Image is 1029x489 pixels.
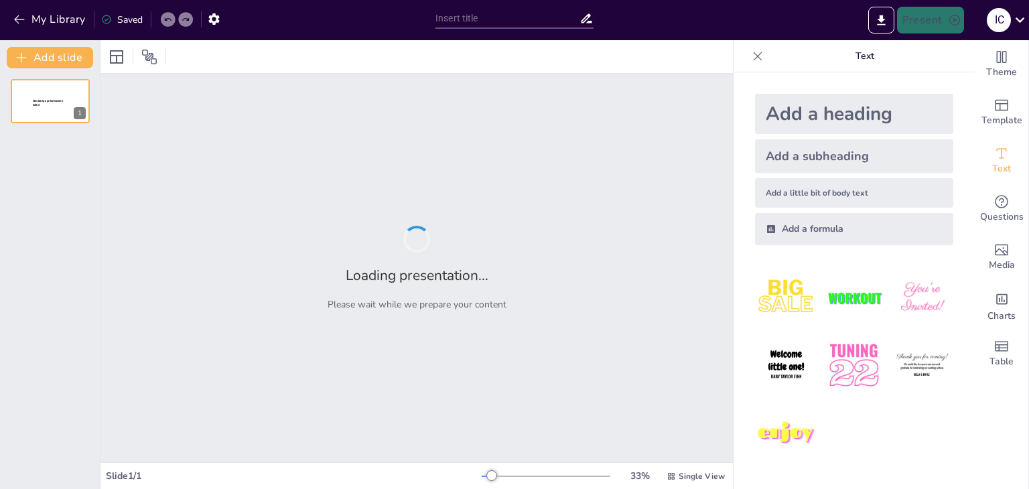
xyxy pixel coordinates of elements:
span: Sendsteps presentation editor [33,99,63,107]
h2: Loading presentation... [346,266,488,285]
div: Layout [106,46,127,68]
div: Add images, graphics, shapes or video [975,233,1028,281]
div: Change the overall theme [975,40,1028,88]
button: Add slide [7,47,93,68]
div: Add a little bit of body text [755,178,953,208]
span: Template [981,113,1022,128]
div: Slide 1 / 1 [106,470,482,482]
button: Present [897,7,964,33]
div: 33 % [624,470,656,482]
img: 6.jpeg [891,334,953,397]
div: i c [987,8,1011,32]
img: 7.jpeg [755,403,817,465]
div: Add text boxes [975,137,1028,185]
div: Add a subheading [755,139,953,173]
img: 4.jpeg [755,334,817,397]
button: My Library [10,9,91,30]
div: Add a table [975,330,1028,378]
div: Get real-time input from your audience [975,185,1028,233]
span: Theme [986,65,1017,80]
span: Charts [987,309,1016,324]
div: Saved [101,13,143,26]
img: 2.jpeg [823,267,885,329]
span: Text [992,161,1011,176]
img: 5.jpeg [823,334,885,397]
div: Add ready made slides [975,88,1028,137]
div: Add a formula [755,213,953,245]
span: Position [141,49,157,65]
div: Add a heading [755,94,953,134]
div: 1 [11,79,90,123]
div: Add charts and graphs [975,281,1028,330]
span: Table [989,354,1014,369]
p: Please wait while we prepare your content [328,298,506,311]
span: Single View [679,471,725,482]
img: 1.jpeg [755,267,817,329]
span: Questions [980,210,1024,224]
input: Insert title [435,9,579,28]
button: Export to PowerPoint [868,7,894,33]
button: i c [987,7,1011,33]
span: Media [989,258,1015,273]
img: 3.jpeg [891,267,953,329]
p: Text [768,40,961,72]
div: 1 [74,107,86,119]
